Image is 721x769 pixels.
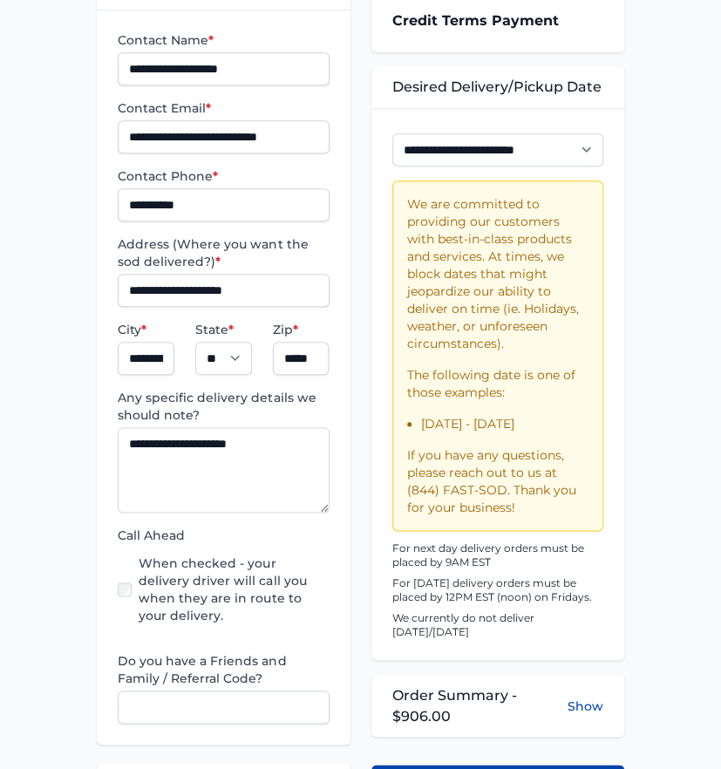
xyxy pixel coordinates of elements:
[118,527,329,544] label: Call Ahead
[118,235,329,270] label: Address (Where you want the sod delivered?)
[392,684,568,726] span: Order Summary - $906.00
[421,415,588,432] li: [DATE] - [DATE]
[407,446,588,516] p: If you have any questions, please reach out to us at (844) FAST-SOD. Thank you for your business!
[568,697,603,714] button: Show
[139,555,329,624] label: When checked - your delivery driver will call you when they are in route to your delivery.
[407,366,588,401] p: The following date is one of those examples:
[392,541,603,569] p: For next day delivery orders must be placed by 9AM EST
[407,195,588,352] p: We are committed to providing our customers with best-in-class products and services. At times, w...
[118,652,329,687] label: Do you have a Friends and Family / Referral Code?
[118,389,329,424] label: Any specific delivery details we should note?
[118,167,329,185] label: Contact Phone
[118,31,329,49] label: Contact Name
[371,66,624,108] div: Desired Delivery/Pickup Date
[392,576,603,604] p: For [DATE] delivery orders must be placed by 12PM EST (noon) on Fridays.
[195,321,252,338] label: State
[273,321,330,338] label: Zip
[392,611,603,639] p: We currently do not deliver [DATE]/[DATE]
[392,12,559,29] strong: Credit Terms Payment
[118,321,174,338] label: City
[118,99,329,117] label: Contact Email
